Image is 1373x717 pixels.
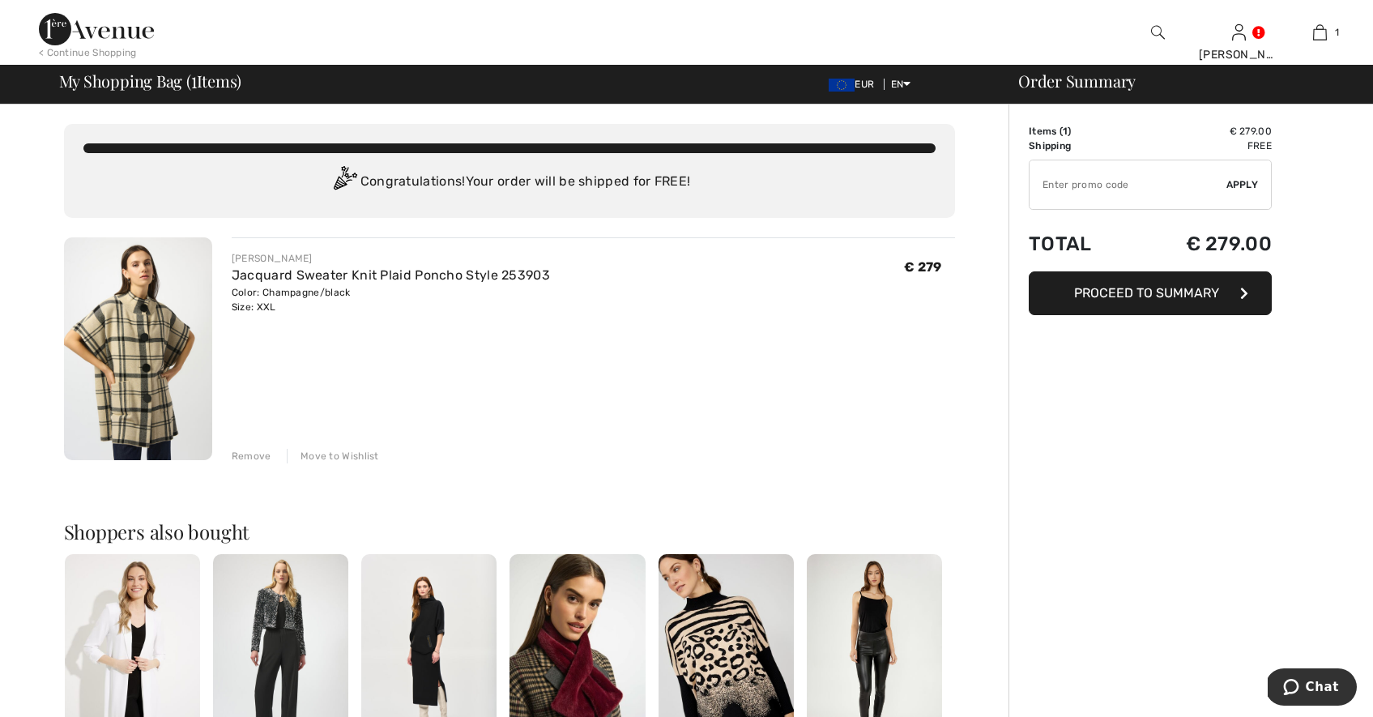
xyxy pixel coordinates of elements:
div: [PERSON_NAME] [1199,46,1278,63]
div: < Continue Shopping [39,45,137,60]
img: Congratulation2.svg [328,166,360,198]
div: Move to Wishlist [287,449,379,463]
td: € 279.00 [1131,216,1272,271]
div: Color: Champagne/black Size: XXL [232,285,550,314]
td: € 279.00 [1131,124,1272,139]
img: My Bag [1313,23,1327,42]
td: Total [1029,216,1131,271]
div: [PERSON_NAME] [232,251,550,266]
span: 1 [191,69,197,90]
input: Promo code [1030,160,1226,209]
div: Order Summary [999,73,1363,89]
td: Shipping [1029,139,1131,153]
div: Congratulations! Your order will be shipped for FREE! [83,166,936,198]
span: Apply [1226,177,1259,192]
img: 1ère Avenue [39,13,154,45]
button: Proceed to Summary [1029,271,1272,315]
td: Free [1131,139,1272,153]
h2: Shoppers also bought [64,522,955,541]
span: EN [891,79,911,90]
a: Jacquard Sweater Knit Plaid Poncho Style 253903 [232,267,550,283]
img: Euro [829,79,855,92]
span: € 279 [904,259,942,275]
span: Proceed to Summary [1074,285,1219,301]
img: Jacquard Sweater Knit Plaid Poncho Style 253903 [64,237,212,460]
iframe: Opens a widget where you can chat to one of our agents [1268,668,1357,709]
span: 1 [1063,126,1068,137]
a: Sign In [1232,24,1246,40]
img: search the website [1151,23,1165,42]
a: 1 [1280,23,1359,42]
span: My Shopping Bag ( Items) [59,73,242,89]
td: Items ( ) [1029,124,1131,139]
div: Remove [232,449,271,463]
span: EUR [829,79,881,90]
img: My Info [1232,23,1246,42]
span: 1 [1335,25,1339,40]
